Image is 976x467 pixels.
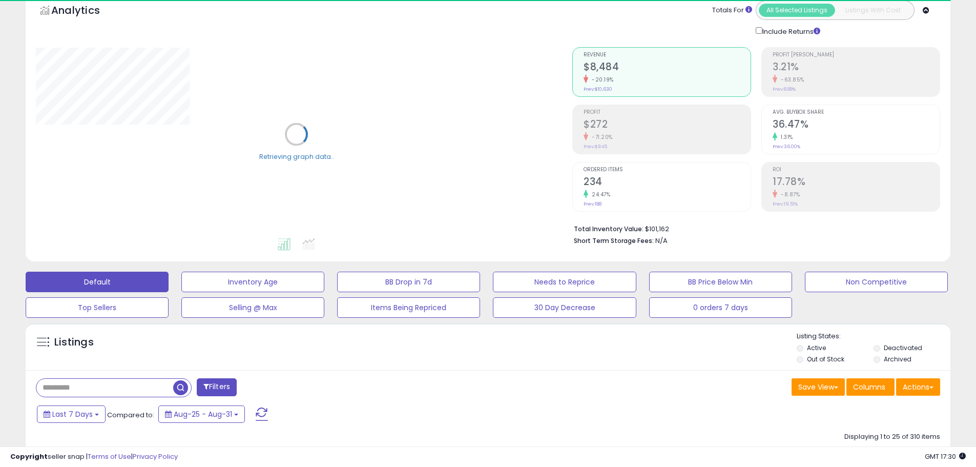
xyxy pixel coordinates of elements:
h2: 36.47% [773,118,940,132]
span: Aug-25 - Aug-31 [174,409,232,419]
button: Non Competitive [805,272,948,292]
button: Last 7 Days [37,405,106,423]
button: Inventory Age [181,272,324,292]
h2: $8,484 [584,61,751,75]
span: Revenue [584,52,751,58]
h2: 3.21% [773,61,940,75]
small: 24.47% [588,191,610,198]
span: Ordered Items [584,167,751,173]
button: Default [26,272,169,292]
a: Privacy Policy [133,452,178,461]
button: BB Price Below Min [649,272,792,292]
div: Totals For [712,6,752,15]
small: -63.85% [777,76,804,84]
li: $101,162 [574,222,932,234]
h2: $272 [584,118,751,132]
span: 2025-09-8 17:30 GMT [925,452,966,461]
button: BB Drop in 7d [337,272,480,292]
span: Compared to: [107,410,154,420]
div: seller snap | | [10,452,178,462]
div: Retrieving graph data.. [259,152,334,161]
button: All Selected Listings [759,4,835,17]
span: Columns [853,382,885,392]
a: Terms of Use [88,452,131,461]
button: 0 orders 7 days [649,297,792,318]
small: Prev: 36.00% [773,144,800,150]
label: Out of Stock [807,355,844,363]
p: Listing States: [797,332,950,341]
strong: Copyright [10,452,48,461]
span: Profit [584,110,751,115]
button: Items Being Repriced [337,297,480,318]
div: Include Returns [748,25,833,37]
label: Deactivated [884,343,922,352]
h5: Listings [54,335,94,350]
span: Profit [PERSON_NAME] [773,52,940,58]
small: -8.87% [777,191,800,198]
button: Save View [792,378,845,396]
h2: 234 [584,176,751,190]
button: Filters [197,378,237,396]
small: Prev: $945 [584,144,607,150]
button: Columns [846,378,895,396]
h2: 17.78% [773,176,940,190]
small: -71.20% [588,133,613,141]
small: Prev: $10,630 [584,86,612,92]
b: Total Inventory Value: [574,225,643,233]
small: Prev: 19.51% [773,201,798,207]
button: Needs to Reprice [493,272,636,292]
small: -20.19% [588,76,614,84]
div: Displaying 1 to 25 of 310 items [844,432,940,442]
button: Top Sellers [26,297,169,318]
button: Actions [896,378,940,396]
span: Avg. Buybox Share [773,110,940,115]
label: Active [807,343,826,352]
button: Aug-25 - Aug-31 [158,405,245,423]
span: Last 7 Days [52,409,93,419]
span: N/A [655,236,668,246]
span: ROI [773,167,940,173]
small: Prev: 8.88% [773,86,796,92]
small: Prev: 188 [584,201,601,207]
button: Listings With Cost [835,4,911,17]
button: Selling @ Max [181,297,324,318]
h5: Analytics [51,3,120,20]
button: 30 Day Decrease [493,297,636,318]
small: 1.31% [777,133,793,141]
b: Short Term Storage Fees: [574,236,654,245]
label: Archived [884,355,911,363]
